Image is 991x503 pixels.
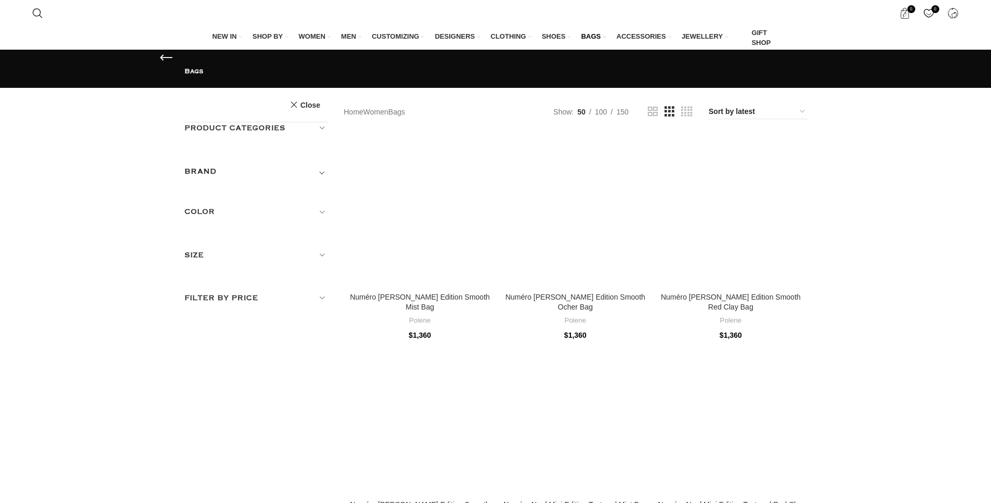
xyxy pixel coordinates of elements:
[184,249,329,261] h5: Size
[616,108,628,116] span: 150
[719,331,742,339] bdi: 1,360
[212,26,242,48] a: NEW IN
[664,105,674,118] a: Grid view 3
[591,106,611,118] a: 100
[184,166,217,177] h5: BRAND
[918,3,940,24] div: My Wishlist
[184,206,329,218] h5: Color
[341,26,362,48] a: MEN
[184,165,329,184] div: Toggle filter
[739,26,779,50] a: GIFT SHOP
[27,26,963,50] div: Main navigation
[491,26,531,48] a: CLOTHING
[491,32,526,41] span: CLOTHING
[682,26,728,48] a: JEWELLERY
[565,316,586,324] a: Polene
[184,292,329,304] h5: Filter by price
[577,108,586,116] span: 50
[409,331,413,339] span: $
[372,32,419,41] span: CUSTOMIZING
[564,331,568,339] span: $
[388,106,405,118] span: Bags
[613,106,632,118] a: 150
[553,106,574,118] span: Show
[505,293,645,312] a: Numéro [PERSON_NAME] Edition Smooth Ocher Bag
[542,32,566,41] span: SHOES
[299,26,331,48] a: WOMEN
[363,106,388,118] a: Women
[581,26,606,48] a: BAGS
[344,106,405,118] nav: Breadcrumb
[184,122,329,134] h5: Product categories
[158,50,174,66] a: Go back
[616,32,666,41] span: ACCESSORIES
[574,106,589,118] a: 50
[372,26,425,48] a: CUSTOMIZING
[907,5,915,13] span: 0
[648,105,658,118] a: Grid view 2
[542,26,571,48] a: SHOES
[719,331,724,339] span: $
[894,3,916,24] a: 0
[409,331,431,339] bdi: 1,360
[341,32,356,41] span: MEN
[350,293,490,312] a: Numéro [PERSON_NAME] Edition Smooth Mist Bag
[564,331,587,339] bdi: 1,360
[682,32,723,41] span: JEWELLERY
[595,108,607,116] span: 100
[435,32,475,41] span: DESIGNERS
[661,293,801,312] a: Numéro [PERSON_NAME] Edition Smooth Red Clay Bag
[581,32,601,41] span: BAGS
[616,26,671,48] a: ACCESSORIES
[290,98,320,111] a: Close
[720,316,741,324] a: Polene
[752,28,779,47] span: GIFT SHOP
[681,105,692,118] a: Grid view 4
[252,32,283,41] span: SHOP BY
[918,3,940,24] a: 0
[344,106,363,118] a: Home
[435,26,480,48] a: DESIGNERS
[27,3,48,24] a: Search
[739,33,748,43] img: GiftBag
[931,5,939,13] span: 0
[409,316,430,324] a: Polene
[212,32,237,41] span: NEW IN
[184,66,807,77] h1: Bags
[252,26,288,48] a: SHOP BY
[708,105,807,119] select: Shop order
[299,32,325,41] span: WOMEN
